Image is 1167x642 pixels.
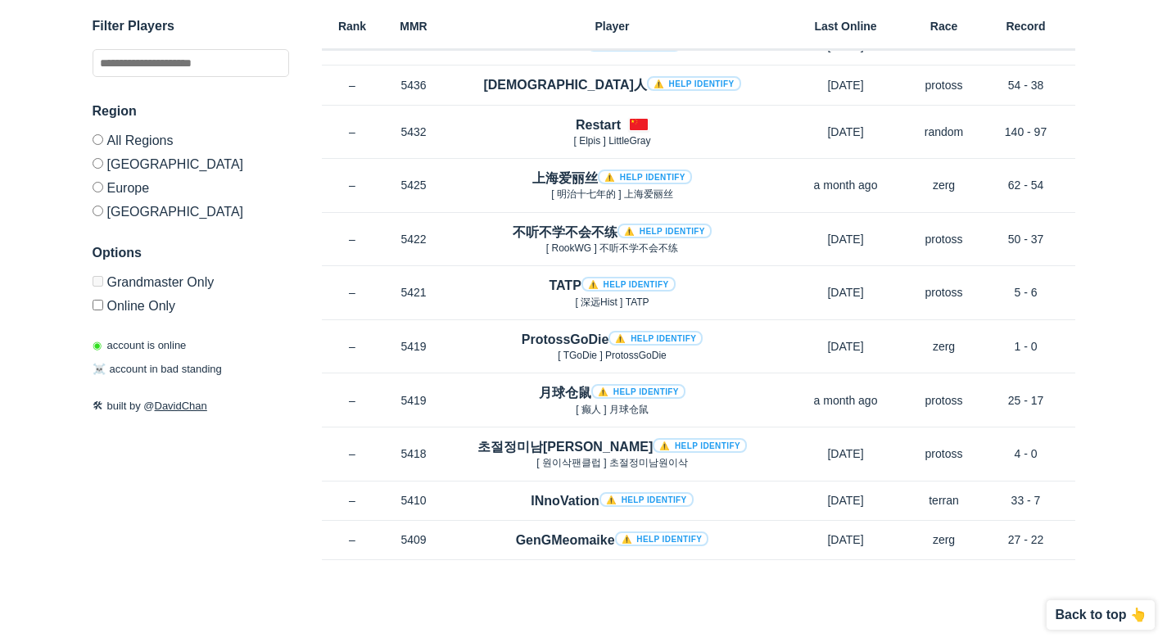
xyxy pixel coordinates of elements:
a: DavidChan [155,400,207,412]
p: – [322,445,383,462]
p: 5409 [383,531,445,548]
p: 5410 [383,492,445,509]
p: Back to top 👆 [1055,608,1147,622]
h6: Record [977,20,1075,32]
p: protoss [911,445,977,462]
p: protoss [911,392,977,409]
p: 5432 [383,124,445,140]
p: [DATE] [780,445,911,462]
h3: Filter Players [93,16,289,36]
p: account in bad standing [93,362,222,378]
h6: Rank [322,20,383,32]
span: [ 明治十七年的 ] 上海爱丽丝 [551,188,673,200]
p: built by @ [93,398,289,414]
a: ⚠️ Help identify [591,384,685,399]
label: Only show accounts currently laddering [93,293,289,313]
p: – [322,392,383,409]
p: – [322,284,383,301]
p: 5421 [383,284,445,301]
p: 5419 [383,338,445,355]
label: Only Show accounts currently in Grandmaster [93,276,289,293]
label: [GEOGRAPHIC_DATA] [93,151,289,175]
p: – [322,531,383,548]
p: [DATE] [780,284,911,301]
p: a month ago [780,177,911,193]
p: zerg [911,338,977,355]
p: zerg [911,177,977,193]
p: – [322,177,383,193]
p: zerg [911,531,977,548]
a: ⚠️ Help identify [647,76,741,91]
span: [ 癫人 ] 月球仓鼠 [576,404,649,415]
span: ☠️ [93,364,106,376]
p: – [322,231,383,247]
h4: [DEMOGRAPHIC_DATA]人 [483,75,740,94]
p: protoss [911,284,977,301]
h4: TATP [549,276,675,295]
label: All Regions [93,134,289,151]
span: [ Elpis ] LittleGray [573,135,650,147]
input: Grandmaster Only [93,276,103,287]
input: Europe [93,182,103,192]
h4: 초절정미남[PERSON_NAME] [477,437,747,456]
p: [DATE] [780,77,911,93]
span: ◉ [93,339,102,351]
p: [DATE] [780,338,911,355]
p: 5418 [383,445,445,462]
h6: MMR [383,20,445,32]
p: 4 - 0 [977,445,1075,462]
h6: Race [911,20,977,32]
p: 27 - 22 [977,531,1075,548]
p: account is online [93,337,187,354]
p: 25 - 17 [977,392,1075,409]
p: [DATE] [780,124,911,140]
a: ⚠️ Help identify [653,438,747,453]
a: ⚠️ Help identify [617,224,712,238]
p: – [322,492,383,509]
p: 50 - 37 [977,231,1075,247]
a: ⚠️ Help identify [598,170,692,184]
label: Europe [93,175,289,199]
span: [ TGoDie ] ProtossGoDie [558,350,667,361]
label: [GEOGRAPHIC_DATA] [93,199,289,219]
p: – [322,77,383,93]
p: 5 - 6 [977,284,1075,301]
p: 5419 [383,392,445,409]
h6: Player [445,20,780,32]
p: protoss [911,77,977,93]
span: [ 深远Hist ] TATP [575,296,649,308]
p: 54 - 38 [977,77,1075,93]
span: [ RookWG ] 不听不学不会不练 [546,242,678,254]
a: ⚠️ Help identify [599,492,694,507]
input: All Regions [93,134,103,145]
p: random [911,124,977,140]
h4: INnoVation [531,491,693,510]
h3: Options [93,243,289,263]
input: [GEOGRAPHIC_DATA] [93,206,103,216]
p: 5436 [383,77,445,93]
a: ⚠️ Help identify [615,531,709,546]
p: 1 - 0 [977,338,1075,355]
p: 5422 [383,231,445,247]
p: 62 - 54 [977,177,1075,193]
h4: Restart [576,115,621,134]
p: 140 - 97 [977,124,1075,140]
h6: Last Online [780,20,911,32]
a: ⚠️ Help identify [581,277,676,292]
h4: ProtossGoDie [522,330,703,349]
p: terran [911,492,977,509]
h4: GenGMeomaike [516,531,709,549]
h4: 不听不学不会不练 [513,223,712,242]
input: Online Only [93,300,103,310]
p: [DATE] [780,531,911,548]
span: [ 원이삭팬클럽 ] 초절정미남원이삭 [536,457,688,468]
p: 33 - 7 [977,492,1075,509]
h4: 上海爱丽丝 [532,169,692,188]
p: protoss [911,231,977,247]
p: 5425 [383,177,445,193]
h3: Region [93,102,289,121]
p: [DATE] [780,492,911,509]
p: – [322,124,383,140]
h4: 月球仓鼠 [539,383,685,402]
input: [GEOGRAPHIC_DATA] [93,158,103,169]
